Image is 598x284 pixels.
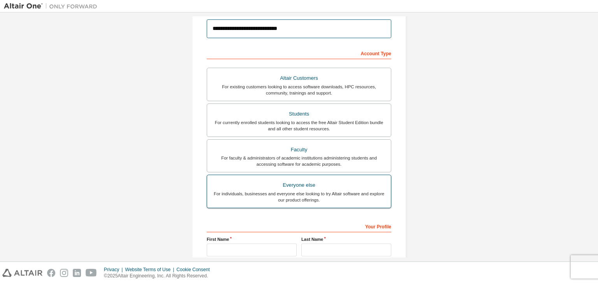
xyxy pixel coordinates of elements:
div: Faculty [212,144,386,155]
div: For individuals, businesses and everyone else looking to try Altair software and explore our prod... [212,191,386,203]
img: Altair One [4,2,101,10]
img: linkedin.svg [73,269,81,277]
div: Altair Customers [212,73,386,84]
div: Website Terms of Use [125,266,176,273]
div: Your Profile [207,220,391,232]
div: Students [212,109,386,119]
label: Last Name [301,236,391,242]
div: For faculty & administrators of academic institutions administering students and accessing softwa... [212,155,386,167]
div: Cookie Consent [176,266,214,273]
div: Privacy [104,266,125,273]
img: facebook.svg [47,269,55,277]
div: For currently enrolled students looking to access the free Altair Student Edition bundle and all ... [212,119,386,132]
div: Everyone else [212,180,386,191]
img: youtube.svg [86,269,97,277]
img: altair_logo.svg [2,269,42,277]
div: For existing customers looking to access software downloads, HPC resources, community, trainings ... [212,84,386,96]
p: © 2025 Altair Engineering, Inc. All Rights Reserved. [104,273,215,279]
img: instagram.svg [60,269,68,277]
label: First Name [207,236,297,242]
div: Account Type [207,47,391,59]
